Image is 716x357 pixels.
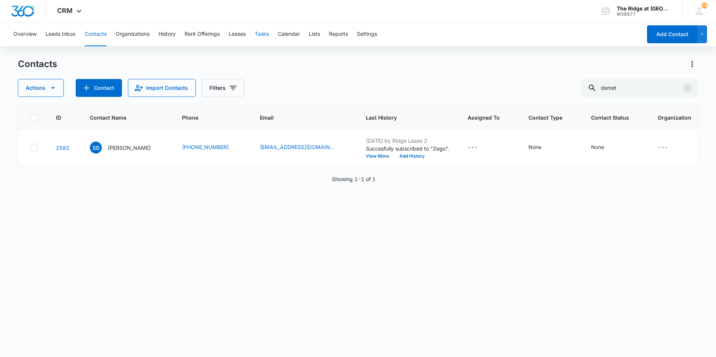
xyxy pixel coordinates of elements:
[182,143,229,151] a: [PHONE_NUMBER]
[255,22,269,46] button: Tasks
[366,154,394,158] button: View More
[45,22,76,46] button: Leads Inbox
[701,3,707,9] span: 78
[468,114,500,121] span: Assigned To
[682,82,694,94] button: Clear
[182,114,231,121] span: Phone
[332,175,376,183] p: Showing 1-1 of 1
[647,25,697,43] button: Add Contact
[357,22,377,46] button: Settings
[617,6,671,12] div: account name
[116,22,150,46] button: Organizations
[108,144,151,152] p: [PERSON_NAME]
[468,143,491,152] div: Assigned To - - Select to Edit Field
[182,143,242,152] div: Phone - 7202295262 - Select to Edit Field
[309,22,320,46] button: Lists
[658,143,681,152] div: Organization - - Select to Edit Field
[591,143,618,152] div: Contact Status - None - Select to Edit Field
[701,3,707,9] div: notifications count
[260,143,335,151] a: [EMAIL_ADDRESS][DOMAIN_NAME]
[85,22,107,46] button: Contacts
[56,114,61,121] span: ID
[658,143,668,152] div: ---
[686,58,698,70] button: Actions
[158,22,176,46] button: History
[591,114,629,121] span: Contact Status
[90,142,164,154] div: Contact Name - Sara Demetro - Select to Edit Field
[57,7,73,15] span: CRM
[229,22,246,46] button: Leases
[366,137,450,145] p: [DATE] by Ridge Lease 2
[591,143,604,151] div: None
[13,22,37,46] button: Overview
[394,154,430,158] button: Add History
[18,79,64,97] button: Actions
[90,114,153,121] span: Contact Name
[56,145,69,151] a: Navigate to contact details page for Sara Demetro
[329,22,348,46] button: Reports
[366,145,450,152] p: Succesfully subscribed to "Zego".
[468,143,478,152] div: ---
[76,79,122,97] button: Add Contact
[185,22,220,46] button: Rent Offerings
[90,142,102,154] span: SD
[278,22,300,46] button: Calendar
[528,114,562,121] span: Contact Type
[528,143,555,152] div: Contact Type - None - Select to Edit Field
[260,114,337,121] span: Email
[18,59,57,70] h1: Contacts
[617,12,671,17] div: account id
[528,143,541,151] div: None
[658,114,691,121] span: Organization
[582,79,698,97] input: Search Contacts
[202,79,244,97] button: Filters
[260,143,348,152] div: Email - sarakgirl18@gmail.com - Select to Edit Field
[128,79,196,97] button: Import Contacts
[366,114,439,121] span: Last History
